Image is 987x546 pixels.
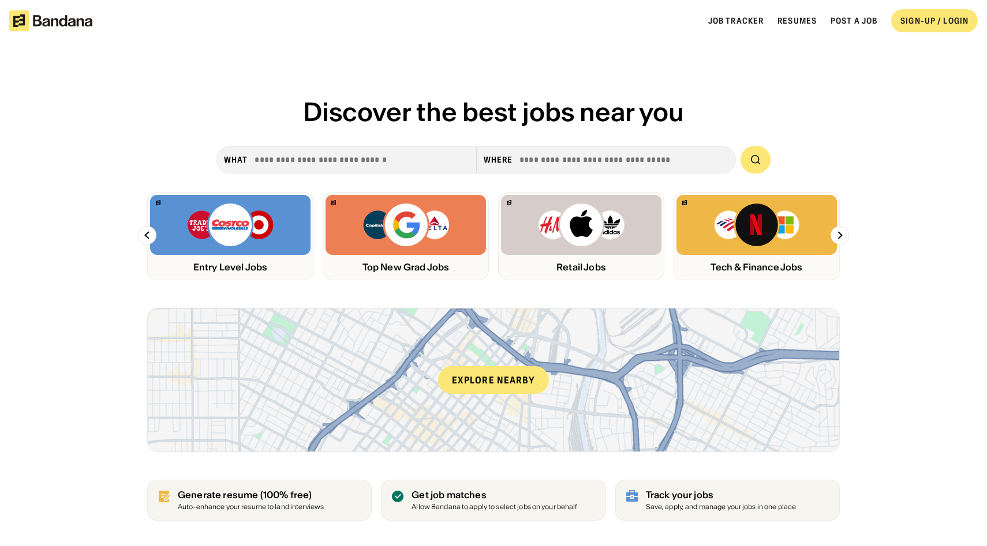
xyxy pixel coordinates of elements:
div: Generate resume [178,489,324,500]
a: Bandana logoBank of America, Netflix, Microsoft logosTech & Finance Jobs [674,192,840,280]
div: Allow Bandana to apply to select jobs on your behalf [412,503,577,511]
a: Generate resume (100% free)Auto-enhance your resume to land interviews [147,480,372,521]
div: Top New Grad Jobs [326,262,486,273]
span: (100% free) [260,489,312,500]
a: Resumes [777,16,817,26]
a: Bandana logoH&M, Apply, Adidas logosRetail Jobs [498,192,664,280]
div: Track your jobs [646,489,797,500]
img: Bandana logo [156,200,160,205]
a: Get job matches Allow Bandana to apply to select jobs on your behalf [381,480,605,521]
div: Explore nearby [438,366,549,394]
img: H&M, Apply, Adidas logos [537,202,625,248]
div: Tech & Finance Jobs [676,262,837,273]
img: Bandana logotype [9,10,92,31]
div: Retail Jobs [501,262,661,273]
img: Left Arrow [138,226,156,244]
a: Track your jobs Save, apply, and manage your jobs in one place [615,480,840,521]
img: Bandana logo [507,200,511,205]
img: Trader Joe’s, Costco, Target logos [186,202,274,248]
a: Bandana logoCapital One, Google, Delta logosTop New Grad Jobs [323,192,489,280]
div: Entry Level Jobs [150,262,311,273]
a: Post a job [831,16,877,26]
img: Bandana logo [682,200,687,205]
span: Discover the best jobs near you [303,96,684,128]
a: Bandana logoTrader Joe’s, Costco, Target logosEntry Level Jobs [147,192,313,280]
img: Bandana logo [331,200,336,205]
a: Job Tracker [708,16,764,26]
div: SIGN-UP / LOGIN [900,16,969,26]
a: Explore nearby [148,308,839,451]
div: what [224,155,248,165]
div: Where [484,155,513,165]
div: Auto-enhance your resume to land interviews [178,503,324,511]
img: Right Arrow [831,226,849,244]
img: Bank of America, Netflix, Microsoft logos [713,202,801,248]
div: Get job matches [412,489,577,500]
img: Capital One, Google, Delta logos [362,202,450,248]
div: Save, apply, and manage your jobs in one place [646,503,797,511]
